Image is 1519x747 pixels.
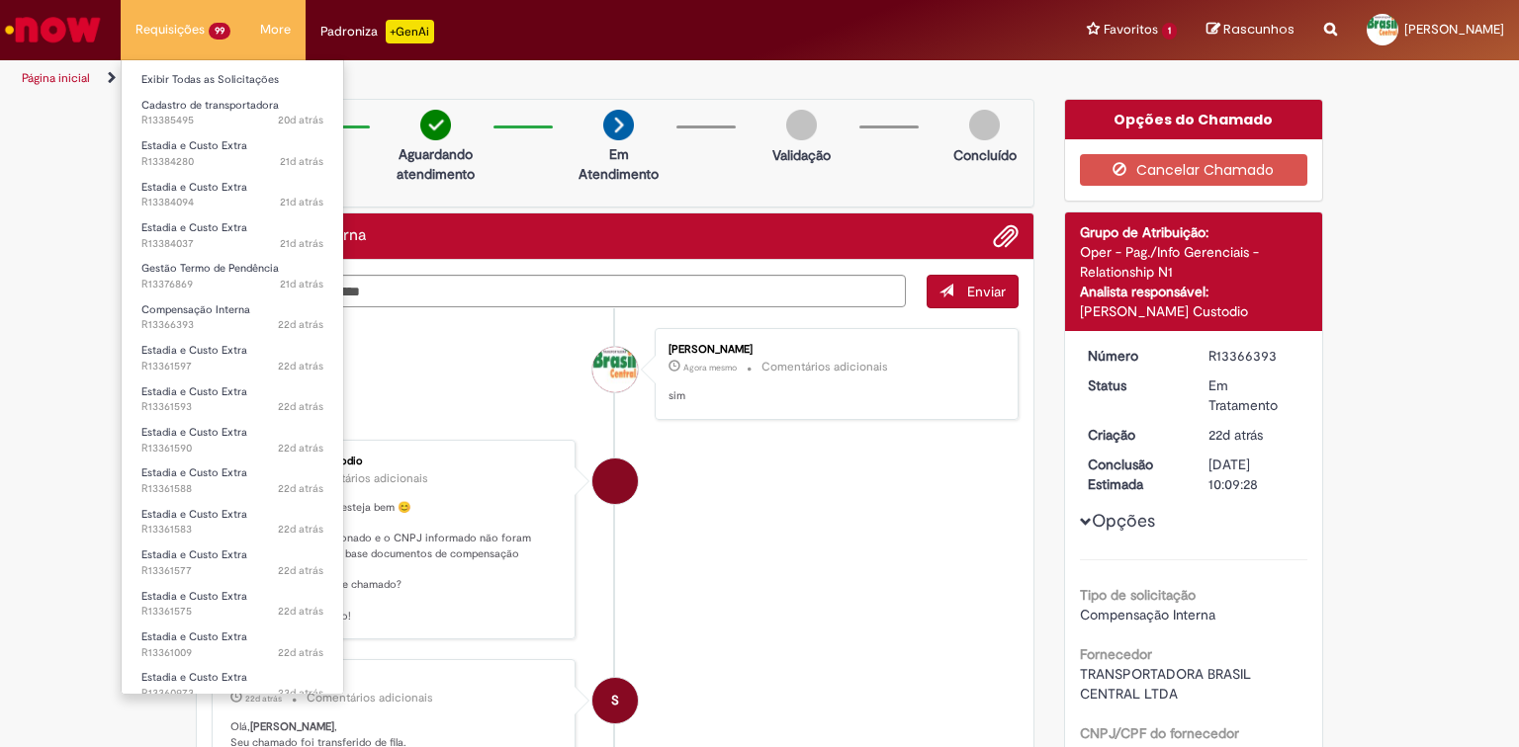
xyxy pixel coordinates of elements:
span: 22d atrás [278,317,323,332]
button: Enviar [927,275,1019,308]
span: 22d atrás [278,359,323,373]
span: Estadia e Custo Extra [141,465,247,480]
span: 22d atrás [278,563,323,578]
span: Estadia e Custo Extra [141,343,247,358]
span: More [260,20,291,40]
span: Compensação Interna [141,302,250,317]
a: Aberto R13384037 : Estadia e Custo Extra [122,217,343,254]
small: Comentários adicionais [302,470,428,487]
div: Sistema [230,675,560,687]
span: 23d atrás [278,686,323,701]
span: Cadastro de transportadora [141,98,279,113]
img: ServiceNow [2,10,104,49]
span: R13361583 [141,522,323,538]
p: Em Atendimento [571,144,667,184]
span: S [611,677,619,724]
ul: Trilhas de página [15,60,998,97]
div: Analista responsável: [1080,282,1308,301]
time: 28/08/2025 16:42:13 [683,362,737,373]
a: Aberto R13366393 : Compensação Interna [122,299,343,336]
span: 21d atrás [280,236,323,251]
div: [PERSON_NAME] Custodio [1080,301,1308,321]
a: Aberto R13361583 : Estadia e Custo Extra [122,504,343,540]
span: R13384094 [141,195,323,210]
a: Aberto R13361577 : Estadia e Custo Extra [122,544,343,581]
div: Igor Alexandre Custodio [592,458,638,504]
time: 08/08/2025 17:36:00 [278,113,323,127]
b: Fornecedor [1080,645,1152,663]
span: R13361588 [141,481,323,497]
p: sim [669,388,998,404]
span: 99 [209,23,230,40]
span: Estadia e Custo Extra [141,547,247,562]
dt: Conclusão Estimada [1073,455,1195,494]
span: Compensação Interna [1080,606,1215,623]
p: Boa tarde! Espero que esteja bem 😊 Para o período selecionado e o CNPJ informado não foram encont... [230,500,560,624]
a: Página inicial [22,70,90,86]
div: Flávio Izidoro [592,347,638,392]
div: [PERSON_NAME] Custodio [230,456,560,467]
time: 06/08/2025 16:45:55 [278,645,323,660]
span: 22d atrás [278,604,323,619]
span: R13361009 [141,645,323,661]
div: [PERSON_NAME] [669,344,998,356]
time: 06/08/2025 19:51:17 [278,441,323,456]
span: 22d atrás [278,441,323,456]
a: Aberto R13384280 : Estadia e Custo Extra [122,135,343,172]
a: Exibir Todas as Solicitações [122,69,343,91]
span: R13360973 [141,686,323,702]
span: 22d atrás [245,693,282,705]
a: Aberto R13361588 : Estadia e Custo Extra [122,462,343,499]
div: 07/08/2025 10:04:28 [1208,425,1300,445]
time: 06/08/2025 19:48:31 [278,481,323,496]
time: 06/08/2025 19:40:31 [278,563,323,578]
p: +GenAi [386,20,434,43]
span: 22d atrás [278,522,323,537]
span: Estadia e Custo Extra [141,384,247,399]
div: [DATE] 10:09:28 [1208,455,1300,494]
time: 06/08/2025 19:37:07 [278,604,323,619]
img: img-circle-grey.png [969,110,1000,140]
span: R13384280 [141,154,323,170]
p: Validação [772,145,831,165]
a: Aberto R13360973 : Estadia e Custo Extra [122,667,343,704]
span: [PERSON_NAME] [1404,21,1504,38]
textarea: Digite sua mensagem aqui... [212,275,906,308]
p: Concluído [953,145,1017,165]
time: 07/08/2025 10:04:46 [245,693,282,705]
span: 22d atrás [278,645,323,660]
a: Aberto R13361575 : Estadia e Custo Extra [122,586,343,622]
span: Requisições [135,20,205,40]
span: Agora mesmo [683,362,737,373]
time: 08/08/2025 08:58:52 [280,277,323,291]
b: Tipo de solicitação [1080,586,1196,604]
span: R13384037 [141,236,323,252]
button: Cancelar Chamado [1080,154,1308,186]
span: Estadia e Custo Extra [141,180,247,195]
small: Comentários adicionais [761,359,888,375]
time: 06/08/2025 19:54:28 [278,399,323,414]
span: R13376869 [141,277,323,292]
span: Estadia e Custo Extra [141,220,247,235]
dt: Criação [1073,425,1195,445]
span: Favoritos [1104,20,1158,40]
a: Aberto R13385495 : Cadastro de transportadora [122,95,343,131]
div: Grupo de Atribuição: [1080,222,1308,242]
b: CNPJ/CPF do fornecedor [1080,724,1239,742]
small: Comentários adicionais [307,690,433,706]
span: R13361590 [141,441,323,456]
ul: Requisições [121,59,344,695]
a: Rascunhos [1206,21,1295,40]
time: 08/08/2025 15:54:54 [280,195,323,209]
p: Aguardando atendimento [388,144,484,184]
dt: Número [1073,346,1195,366]
span: Gestão Termo de Pendência [141,261,279,276]
span: R13361593 [141,399,323,415]
time: 06/08/2025 19:44:33 [278,522,323,537]
time: 06/08/2025 16:41:19 [278,686,323,701]
time: 08/08/2025 15:51:50 [280,236,323,251]
span: 21d atrás [280,154,323,169]
time: 06/08/2025 20:02:48 [278,359,323,373]
time: 07/08/2025 10:04:28 [1208,426,1263,444]
span: R13361577 [141,563,323,579]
